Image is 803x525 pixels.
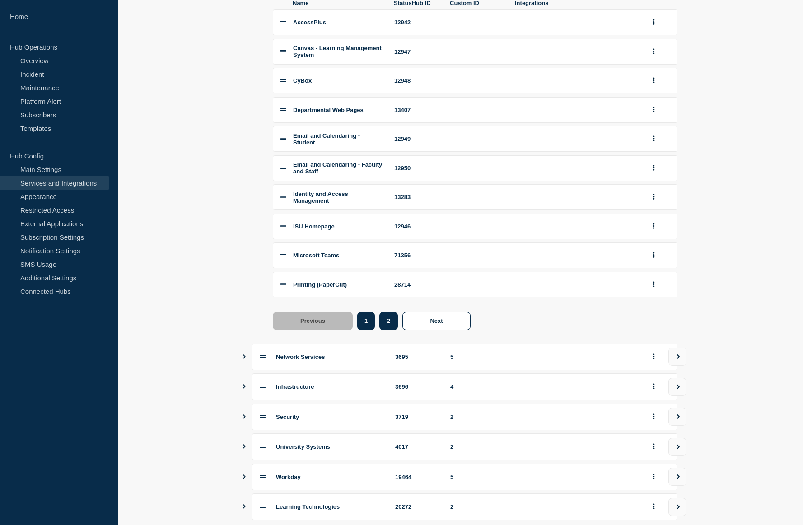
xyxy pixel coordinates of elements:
[394,107,439,113] div: 13407
[648,219,659,233] button: group actions
[293,45,382,58] span: Canvas - Learning Management System
[648,132,659,146] button: group actions
[394,165,439,172] div: 12950
[394,252,439,259] div: 71356
[395,503,439,510] div: 20272
[395,474,439,480] div: 19464
[668,378,686,396] button: view group
[395,353,439,360] div: 3695
[394,194,439,200] div: 13283
[293,132,360,146] span: Email and Calendaring - Student
[276,443,330,450] span: University Systems
[395,443,439,450] div: 4017
[430,317,443,324] span: Next
[648,103,659,117] button: group actions
[450,413,637,420] div: 2
[648,45,659,59] button: group actions
[394,135,439,142] div: 12949
[648,380,659,394] button: group actions
[395,383,439,390] div: 3696
[648,440,659,454] button: group actions
[242,464,247,490] button: Show services
[242,404,247,430] button: Show services
[394,48,439,55] div: 12947
[276,353,325,360] span: Network Services
[395,413,439,420] div: 3719
[648,74,659,88] button: group actions
[379,312,398,330] button: 2
[648,248,659,262] button: group actions
[450,503,637,510] div: 2
[668,468,686,486] button: view group
[293,252,339,259] span: Microsoft Teams
[450,443,637,450] div: 2
[293,281,347,288] span: Printing (PaperCut)
[648,190,659,204] button: group actions
[276,413,299,420] span: Security
[394,77,439,84] div: 12948
[242,493,247,520] button: Show services
[450,353,637,360] div: 5
[648,161,659,175] button: group actions
[648,470,659,484] button: group actions
[402,312,470,330] button: Next
[242,433,247,460] button: Show services
[357,312,375,330] button: 1
[668,408,686,426] button: view group
[273,312,353,330] button: Previous
[668,348,686,366] button: view group
[648,350,659,364] button: group actions
[648,278,659,292] button: group actions
[394,281,439,288] div: 28714
[300,317,325,324] span: Previous
[293,161,382,175] span: Email and Calendaring - Faculty and Staff
[648,15,659,29] button: group actions
[293,190,348,204] span: Identity and Access Management
[648,410,659,424] button: group actions
[293,223,335,230] span: ISU Homepage
[242,344,247,370] button: Show services
[276,383,314,390] span: Infrastructure
[242,373,247,400] button: Show services
[450,383,637,390] div: 4
[276,474,301,480] span: Workday
[293,107,364,113] span: Departmental Web Pages
[648,500,659,514] button: group actions
[293,77,312,84] span: CyBox
[276,503,340,510] span: Learning Technologies
[668,498,686,516] button: view group
[293,19,326,26] span: AccessPlus
[394,223,439,230] div: 12946
[394,19,439,26] div: 12942
[668,438,686,456] button: view group
[450,474,637,480] div: 5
